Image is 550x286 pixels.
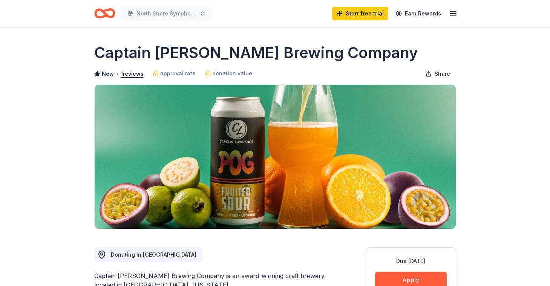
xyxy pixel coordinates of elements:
[391,7,446,20] a: Earn Rewards
[420,66,456,81] button: Share
[121,6,212,21] button: North Shore Symphony Orchestra Winter Gala
[205,69,252,78] a: donation value
[435,69,450,78] span: Share
[332,7,388,20] a: Start free trial
[136,9,197,18] span: North Shore Symphony Orchestra Winter Gala
[375,257,447,266] div: Due [DATE]
[116,71,118,77] span: •
[212,69,252,78] span: donation value
[95,85,456,229] img: Image for Captain Lawrence Brewing Company
[102,69,114,78] span: New
[160,69,196,78] span: approval rate
[153,69,196,78] a: approval rate
[111,251,196,258] span: Donating in [GEOGRAPHIC_DATA]
[94,42,418,63] h1: Captain [PERSON_NAME] Brewing Company
[94,5,115,22] a: Home
[121,69,144,78] button: 1reviews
